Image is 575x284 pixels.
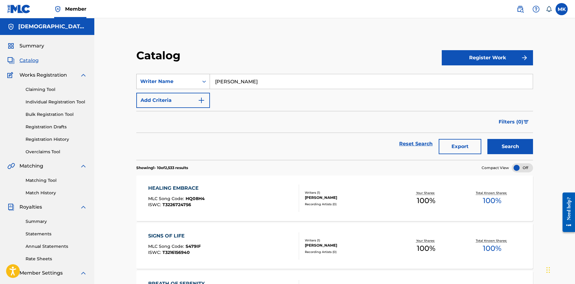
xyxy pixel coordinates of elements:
span: 100 % [417,195,435,206]
a: Claiming Tool [26,86,87,93]
div: Writers ( 1 ) [305,190,393,195]
img: expand [80,203,87,211]
div: Recording Artists ( 0 ) [305,202,393,206]
a: Annual Statements [26,243,87,250]
div: Recording Artists ( 0 ) [305,250,393,254]
span: Member Settings [19,269,63,277]
span: 100 % [483,243,501,254]
img: help [532,5,540,13]
a: Statements [26,231,87,237]
iframe: Chat Widget [545,255,575,284]
img: expand [80,269,87,277]
span: 100 % [483,195,501,206]
div: Help [530,3,542,15]
a: HEALING EMBRACEMLC Song Code:HQ08H4ISWC:T3226724756Writers (1)[PERSON_NAME]Recording Artists (0)Y... [136,175,533,221]
a: Individual Registration Tool [26,99,87,105]
button: Register Work [442,50,533,65]
img: 9d2ae6d4665cec9f34b9.svg [198,97,205,104]
span: MLC Song Code : [148,244,186,249]
div: [PERSON_NAME] [305,243,393,248]
img: f7272a7cc735f4ea7f67.svg [521,54,528,61]
div: User Menu [556,3,568,15]
img: Catalog [7,57,15,64]
span: Catalog [19,57,39,64]
a: Public Search [514,3,526,15]
div: Writers ( 1 ) [305,238,393,243]
img: MLC Logo [7,5,31,13]
img: Royalties [7,203,15,211]
h5: LADY OF THE LAKE MUSIC AB [18,23,87,30]
a: Overclaims Tool [26,149,87,155]
div: Writer Name [140,78,195,85]
a: Matching Tool [26,177,87,184]
p: Your Shares: [416,238,436,243]
img: filter [524,120,529,124]
span: Filters ( 0 ) [499,118,523,126]
a: SIGNS OF LIFEMLC Song Code:S479IFISWC:T3216156940Writers (1)[PERSON_NAME]Recording Artists (0)You... [136,223,533,269]
form: Search Form [136,74,533,160]
h2: Catalog [136,49,183,62]
span: MLC Song Code : [148,196,186,201]
img: Accounts [7,23,15,30]
span: Works Registration [19,71,67,79]
a: Match History [26,190,87,196]
span: Matching [19,162,43,170]
div: SIGNS OF LIFE [148,232,201,240]
p: Your Shares: [416,191,436,195]
span: Member [65,5,86,12]
a: Registration Drafts [26,124,87,130]
span: 100 % [417,243,435,254]
img: Matching [7,162,15,170]
div: Notifications [546,6,552,12]
a: Rate Sheets [26,256,87,262]
img: expand [80,71,87,79]
p: Showing 1 - 10 of 2,533 results [136,165,188,171]
img: Top Rightsholder [54,5,61,13]
span: S479IF [186,244,201,249]
div: HEALING EMBRACE [148,185,205,192]
a: Registration History [26,136,87,143]
img: Works Registration [7,71,15,79]
span: HQ08H4 [186,196,205,201]
iframe: Resource Center [558,188,575,237]
p: Total Known Shares: [476,238,508,243]
span: Royalties [19,203,42,211]
p: Total Known Shares: [476,191,508,195]
button: Filters (0) [495,114,533,130]
button: Add Criteria [136,93,210,108]
span: ISWC : [148,250,162,255]
img: search [517,5,524,13]
a: CatalogCatalog [7,57,39,64]
a: Bulk Registration Tool [26,111,87,118]
a: Summary [26,218,87,225]
img: Summary [7,42,15,50]
img: expand [80,162,87,170]
span: T3216156940 [162,250,190,255]
div: [PERSON_NAME] [305,195,393,200]
span: ISWC : [148,202,162,207]
button: Export [439,139,481,154]
button: Search [487,139,533,154]
a: Reset Search [396,137,436,151]
a: SummarySummary [7,42,44,50]
div: Drag [546,261,550,279]
span: Compact View [482,165,509,171]
span: Summary [19,42,44,50]
span: T3226724756 [162,202,191,207]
